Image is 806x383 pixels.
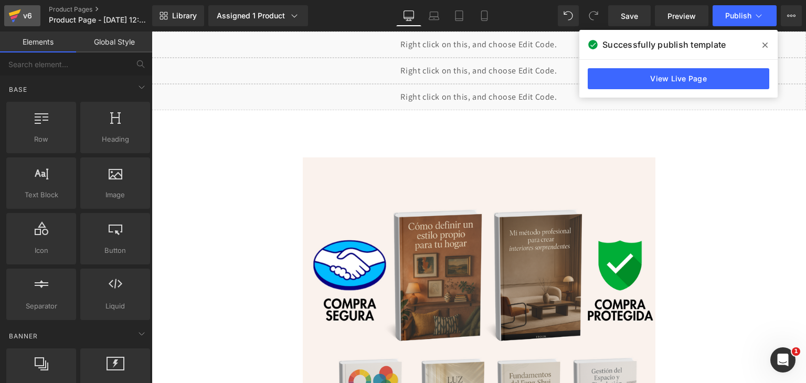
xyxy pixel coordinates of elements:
span: Publish [725,12,751,20]
span: Button [83,245,147,256]
a: Desktop [396,5,421,26]
span: Liquid [83,301,147,312]
button: Publish [713,5,777,26]
span: Save [621,10,638,22]
span: Product Page - [DATE] 12:33:29 [49,16,150,24]
a: v6 [4,5,40,26]
a: View Live Page [588,68,769,89]
span: Library [172,11,197,20]
span: 1 [792,347,800,356]
a: Product Pages [49,5,169,14]
span: Icon [9,245,73,256]
button: Redo [583,5,604,26]
a: Mobile [472,5,497,26]
a: Laptop [421,5,447,26]
span: Heading [83,134,147,145]
span: Image [83,189,147,200]
iframe: Intercom live chat [770,347,796,373]
a: Global Style [76,31,152,52]
span: Successfully publish template [602,38,726,51]
span: Separator [9,301,73,312]
div: v6 [21,9,34,23]
a: Preview [655,5,708,26]
button: Undo [558,5,579,26]
div: Assigned 1 Product [217,10,300,21]
span: Banner [8,331,39,341]
a: Tablet [447,5,472,26]
span: Row [9,134,73,145]
span: Preview [667,10,696,22]
button: More [781,5,802,26]
a: New Library [152,5,204,26]
span: Base [8,84,28,94]
span: Text Block [9,189,73,200]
